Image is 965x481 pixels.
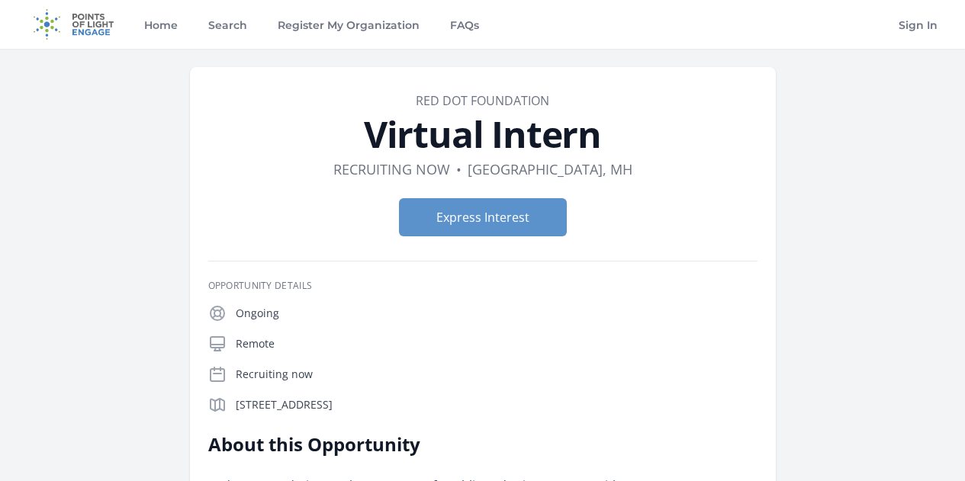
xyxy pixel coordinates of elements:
a: Red Dot Foundation [416,92,549,109]
h2: About this Opportunity [208,432,655,457]
button: Express Interest [399,198,567,236]
p: Remote [236,336,758,351]
h3: Opportunity Details [208,280,758,292]
dd: [GEOGRAPHIC_DATA], MH [468,159,632,180]
dd: Recruiting now [333,159,450,180]
p: Recruiting now [236,367,758,382]
p: Ongoing [236,306,758,321]
h1: Virtual Intern [208,116,758,152]
div: • [456,159,462,180]
p: [STREET_ADDRESS] [236,397,758,412]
